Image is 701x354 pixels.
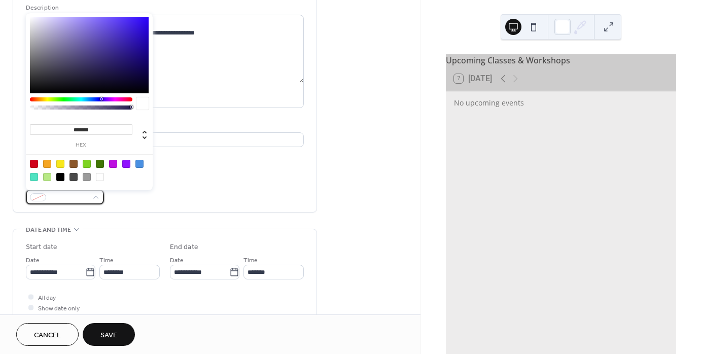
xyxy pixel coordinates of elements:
span: Show date only [38,303,80,314]
button: Cancel [16,323,79,346]
div: Start date [26,242,57,253]
div: #F5A623 [43,160,51,168]
div: No upcoming events [454,97,668,108]
div: Location [26,120,302,131]
div: #9013FE [122,160,130,168]
div: Description [26,3,302,13]
div: #D0021B [30,160,38,168]
div: #417505 [96,160,104,168]
button: Save [83,323,135,346]
span: All day [38,293,56,303]
span: Date and time [26,225,71,235]
div: #BD10E0 [109,160,117,168]
div: #4A90E2 [135,160,144,168]
span: Date [170,255,184,266]
span: Date [26,255,40,266]
span: Time [243,255,258,266]
span: Cancel [34,330,61,341]
div: End date [170,242,198,253]
span: Hide end time [38,314,77,325]
span: Time [99,255,114,266]
div: Upcoming Classes & Workshops [446,54,676,66]
div: #FFFFFF [96,173,104,181]
div: #B8E986 [43,173,51,181]
div: #000000 [56,173,64,181]
div: #50E3C2 [30,173,38,181]
div: #8B572A [69,160,78,168]
div: #4A4A4A [69,173,78,181]
span: Save [100,330,117,341]
div: #7ED321 [83,160,91,168]
div: #9B9B9B [83,173,91,181]
label: hex [30,143,132,148]
div: #F8E71C [56,160,64,168]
